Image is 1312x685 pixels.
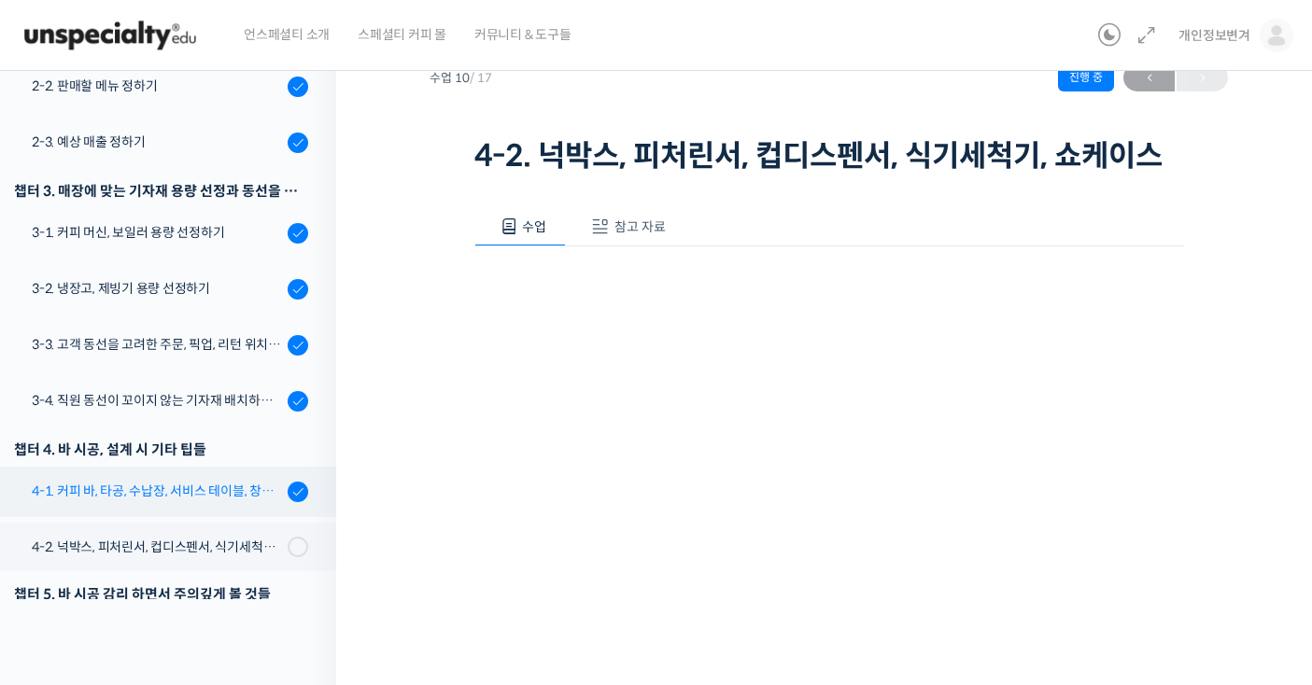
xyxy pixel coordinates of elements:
[14,178,308,203] div: 챕터 3. 매장에 맞는 기자재 용량 선정과 동선을 고려한 기자재 배치
[32,537,282,557] div: 4-2. 넉박스, 피처린서, 컵디스펜서, 식기세척기, 쇼케이스
[614,218,666,235] span: 참고 자료
[470,70,492,86] span: / 17
[32,278,282,299] div: 3-2. 냉장고, 제빙기 용량 선정하기
[1178,27,1250,44] span: 개인정보변겨
[474,138,1184,174] h1: 4-2. 넉박스, 피처린서, 컵디스펜서, 식기세척기, 쇼케이스
[32,76,282,96] div: 2-2. 판매할 메뉴 정하기
[32,390,282,411] div: 3-4. 직원 동선이 꼬이지 않는 기자재 배치하는 방법
[14,437,308,462] div: 챕터 4. 바 시공, 설계 시 기타 팁들
[32,481,282,501] div: 4-1. 커피 바, 타공, 수납장, 서비스 테이블, 창고 및 직원 휴게실
[123,530,241,577] a: 대화
[241,530,359,577] a: 설정
[522,218,546,235] span: 수업
[14,581,308,607] div: 챕터 5. 바 시공 감리 하면서 주의깊게 볼 것들
[6,530,123,577] a: 홈
[32,222,282,243] div: 3-1. 커피 머신, 보일러 용량 선정하기
[32,132,282,152] div: 2-3. 예상 매출 정하기
[32,334,282,355] div: 3-3. 고객 동선을 고려한 주문, 픽업, 리턴 위치 정하기
[1123,65,1175,91] span: ←
[171,559,193,574] span: 대화
[430,72,492,84] span: 수업 10
[1123,63,1175,91] a: ←이전
[289,558,311,573] span: 설정
[59,558,70,573] span: 홈
[1058,63,1114,91] div: 진행 중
